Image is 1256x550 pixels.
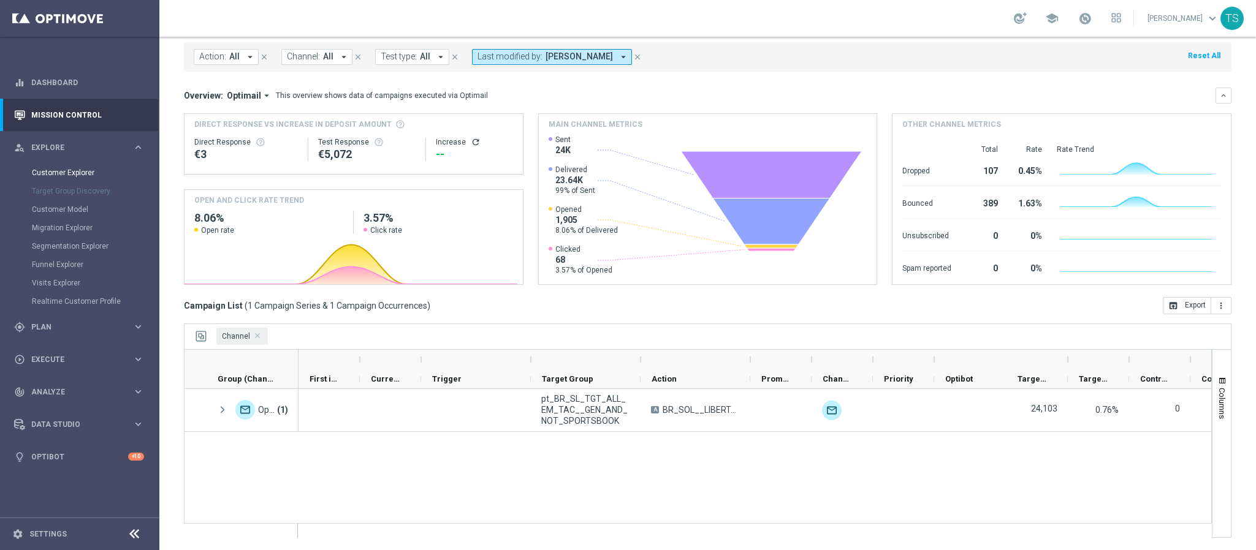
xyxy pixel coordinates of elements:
span: Channel [823,374,852,383]
div: +10 [128,453,144,461]
i: keyboard_arrow_right [132,141,144,153]
div: Mission Control [14,99,144,131]
i: arrow_drop_down [618,51,629,62]
span: 23.64K [555,175,595,186]
button: lightbulb Optibot +10 [13,452,145,462]
a: Funnel Explorer [32,260,128,269]
i: keyboard_arrow_right [132,353,144,365]
div: Dropped [902,160,951,179]
button: Mission Control [13,110,145,120]
div: Target Group Discovery [32,182,158,200]
button: close [632,50,643,64]
a: Mission Control [31,99,144,131]
i: track_changes [14,386,25,397]
span: Action: [199,51,226,62]
i: lightbulb [14,451,25,462]
i: arrow_drop_down [338,51,349,62]
div: -- [436,147,513,162]
h2: 8.06% [194,211,343,225]
button: Last modified by: [PERSON_NAME] arrow_drop_down [472,49,632,65]
multiple-options-button: Export to CSV [1163,300,1231,310]
span: Columns [1217,388,1227,419]
i: keyboard_arrow_down [1219,91,1228,100]
span: 0.76% [1095,404,1119,415]
a: Segmentation Explorer [32,241,128,251]
label: 0 [1175,403,1180,414]
button: refresh [471,137,481,147]
div: Realtime Customer Profile [32,292,158,311]
span: Priority [884,374,913,383]
i: arrow_drop_down [261,90,272,101]
span: Channel: [287,51,320,62]
span: All [323,51,333,62]
span: Click rate [370,225,402,235]
div: Plan [14,322,132,333]
a: Customer Explorer [32,168,128,178]
span: Action [652,374,677,383]
div: Row Groups [216,328,268,345]
span: 68 [555,254,612,265]
div: Funnel Explorer [32,255,158,274]
span: Data Studio [31,421,132,428]
div: Analyze [14,386,132,397]
div: Data Studio [14,419,132,430]
div: Execute [14,354,132,365]
button: keyboard_arrow_down [1216,88,1231,104]
span: Explore [31,144,132,151]
i: play_circle_outline [14,354,25,365]
span: ( [245,300,248,311]
div: Rate [1013,145,1042,154]
span: 1 Campaign Series & 1 Campaign Occurrences [248,300,427,311]
div: Explore [14,142,132,153]
h3: Campaign List [184,300,430,311]
span: [PERSON_NAME] [546,51,613,62]
span: Direct Response VS Increase In Deposit Amount [194,119,392,130]
div: €3 [194,147,298,162]
span: Test type: [381,51,417,62]
div: TS [1220,7,1244,30]
a: Visits Explorer [32,278,128,288]
button: more_vert [1211,297,1231,314]
div: This overview shows data of campaigns executed via Optimail [276,90,488,101]
span: Promotions [761,374,791,383]
span: (1) [277,397,288,422]
span: Opened [555,205,618,214]
div: Unsubscribed [902,225,951,244]
button: Data Studio keyboard_arrow_right [13,420,145,429]
span: Execute [31,356,132,363]
h2: 3.57% [363,211,512,225]
span: Analyze [31,388,132,396]
div: equalizer Dashboard [13,78,145,88]
span: Channel Press DELETE to remove [216,328,268,345]
span: pt_BR_SL_TGT_ALL_EM_TAC__GEN_AND_NOT_SPORTSBOOK [541,393,630,426]
button: close [352,50,363,64]
a: [PERSON_NAME]keyboard_arrow_down [1146,9,1220,28]
div: Optimail [822,401,842,420]
button: Channel: All arrow_drop_down [281,49,352,65]
i: keyboard_arrow_right [132,321,144,333]
span: Control Customers [1140,374,1170,383]
a: Optibot [31,440,128,473]
div: Increase [436,137,513,147]
span: Plan [31,323,132,331]
div: Test Response [318,137,416,147]
div: Segmentation Explorer [32,237,158,255]
span: All [420,51,430,62]
span: Group (Channel) [218,374,278,383]
div: 0.45% [1013,160,1042,179]
div: Optibot [14,440,144,473]
button: Optimail arrow_drop_down [223,90,276,101]
button: person_search Explore keyboard_arrow_right [13,143,145,153]
div: Rate Trend [1057,145,1221,154]
i: equalizer [14,77,25,88]
div: 0 [966,225,998,244]
span: Sent [555,135,571,145]
button: track_changes Analyze keyboard_arrow_right [13,387,145,397]
span: Target Group [542,374,593,383]
div: Dashboard [14,66,144,99]
button: gps_fixed Plan keyboard_arrow_right [13,322,145,332]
